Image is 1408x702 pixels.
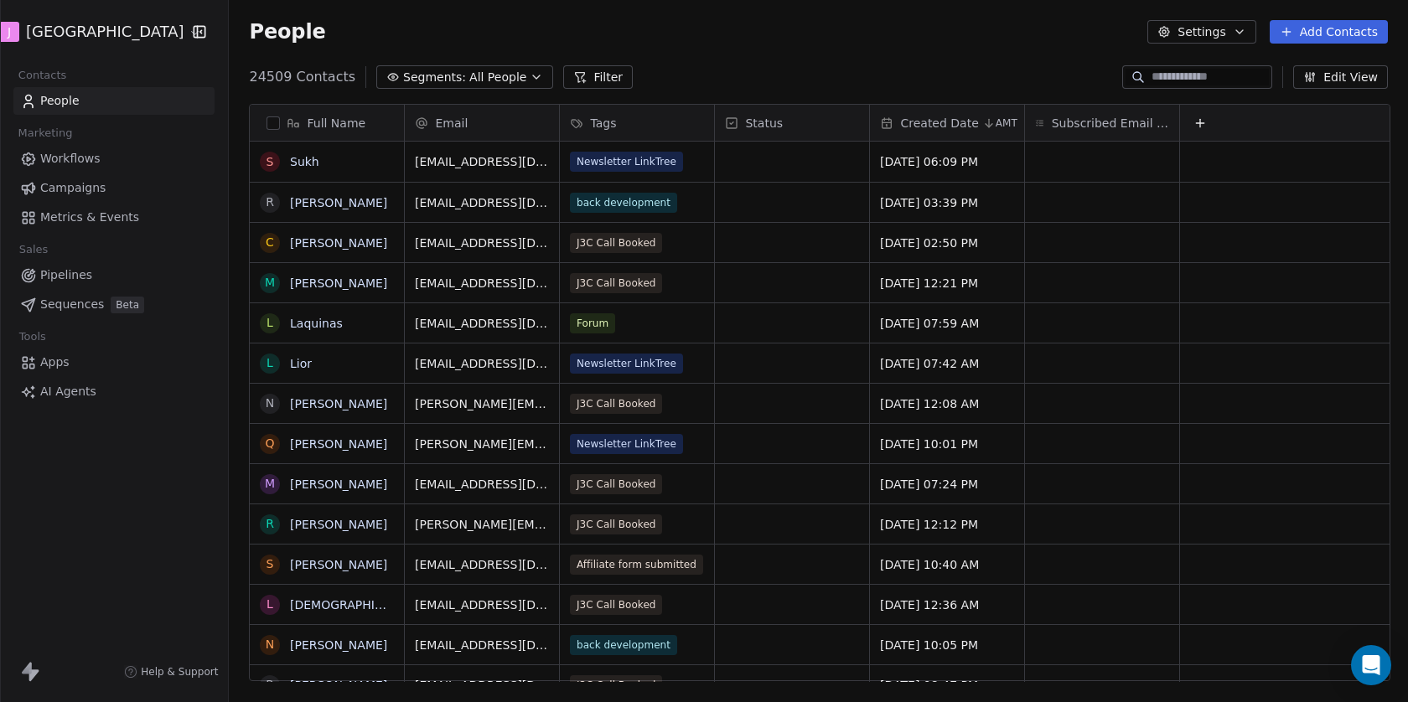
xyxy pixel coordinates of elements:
span: Metrics & Events [40,209,139,226]
span: Subscribed Email Categories [1052,115,1170,132]
div: R [267,194,275,211]
span: Newsletter LinkTree [570,354,683,374]
a: Workflows [13,145,215,173]
span: [GEOGRAPHIC_DATA] [26,21,184,43]
a: [PERSON_NAME] [290,679,387,692]
a: Laquinas [290,317,343,330]
div: M [265,274,275,292]
span: Sequences [40,296,104,313]
span: [DATE] 10:05 PM [880,637,1014,653]
button: J[GEOGRAPHIC_DATA] [20,18,181,46]
span: [EMAIL_ADDRESS][DOMAIN_NAME] [415,194,549,211]
span: Email [435,115,468,132]
a: [DEMOGRAPHIC_DATA][PERSON_NAME] [290,598,520,612]
span: [EMAIL_ADDRESS][DOMAIN_NAME] [415,275,549,292]
span: Created Date [900,115,978,132]
a: Lior [290,357,312,370]
span: J3C Call Booked [570,514,662,534]
span: [DATE] 02:50 PM [880,235,1014,251]
span: Newsletter LinkTree [570,152,683,172]
span: back development [570,193,677,213]
a: Campaigns [13,174,215,202]
div: Subscribed Email Categories [1025,105,1179,141]
span: [EMAIL_ADDRESS][DOMAIN_NAME] [415,556,549,573]
span: J3C Call Booked [570,675,662,695]
div: Full Name [250,105,404,141]
span: People [40,92,80,110]
span: back development [570,635,677,655]
button: Add Contacts [1270,20,1388,44]
button: Edit View [1293,65,1388,89]
a: [PERSON_NAME] [290,638,387,652]
div: Status [715,105,869,141]
span: [DATE] 07:24 PM [880,476,1014,493]
span: Sales [12,237,55,262]
span: [DATE] 06:09 PM [880,153,1014,170]
span: Affiliate form submitted [570,555,703,575]
span: [EMAIL_ADDRESS][DOMAIN_NAME] [415,677,549,694]
div: Open Intercom Messenger [1351,645,1391,685]
a: SequencesBeta [13,291,215,318]
div: L [267,354,274,372]
div: M [265,475,275,493]
div: r [267,515,275,533]
span: [DATE] 12:21 PM [880,275,1014,292]
span: Pipelines [40,266,92,284]
a: Pipelines [13,261,215,289]
span: Status [745,115,783,132]
span: [EMAIL_ADDRESS][DOMAIN_NAME] [415,637,549,653]
div: L [267,596,274,613]
span: J3C Call Booked [570,474,662,494]
span: [EMAIL_ADDRESS][DOMAIN_NAME] [415,235,549,251]
span: Contacts [11,63,74,88]
span: [DATE] 03:39 PM [880,194,1014,211]
span: Segments: [403,69,466,86]
a: [PERSON_NAME] [290,558,387,571]
span: 24509 Contacts [249,67,355,87]
span: J3C Call Booked [570,595,662,615]
a: Help & Support [124,665,218,679]
div: L [267,314,274,332]
span: J3C Call Booked [570,233,662,253]
span: [PERSON_NAME][EMAIL_ADDRESS][PERSON_NAME][DOMAIN_NAME] [415,516,549,533]
div: S [267,153,274,171]
div: N [266,636,274,653]
a: [PERSON_NAME] [290,196,387,209]
a: Sukh [290,155,319,168]
span: Help & Support [141,665,218,679]
div: Tags [560,105,714,141]
div: N [266,395,274,412]
span: [DATE] 07:42 AM [880,355,1014,372]
div: S [267,555,274,573]
span: [DATE] 12:36 AM [880,596,1014,613]
span: Beta [111,297,144,313]
a: [PERSON_NAME] [290,397,387,410]
span: [DATE] 12:12 PM [880,516,1014,533]
span: [EMAIL_ADDRESS][DOMAIN_NAME] [415,315,549,332]
a: [PERSON_NAME] [290,276,387,290]
span: AMT [996,116,1017,130]
span: [EMAIL_ADDRESS][DOMAIN_NAME] [415,476,549,493]
a: [PERSON_NAME] [290,437,387,451]
div: grid [250,142,405,682]
span: Campaigns [40,179,106,197]
div: C [267,234,275,251]
div: Created DateAMT [870,105,1024,141]
span: [DATE] 10:40 AM [880,556,1014,573]
span: Tags [590,115,616,132]
span: [DATE] 07:59 AM [880,315,1014,332]
button: Filter [563,65,633,89]
span: J [8,23,11,40]
span: [PERSON_NAME][EMAIL_ADDRESS][PERSON_NAME][DOMAIN_NAME] [415,395,549,412]
div: R [267,676,275,694]
span: Full Name [307,115,365,132]
span: People [249,19,325,44]
span: Marketing [11,121,80,146]
a: AI Agents [13,378,215,405]
span: [EMAIL_ADDRESS][DOMAIN_NAME] [415,596,549,613]
span: J3C Call Booked [570,273,662,293]
span: Apps [40,354,70,371]
span: [DATE] 08:47 PM [880,677,1014,694]
div: Q [266,435,275,452]
span: Tools [12,324,53,349]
